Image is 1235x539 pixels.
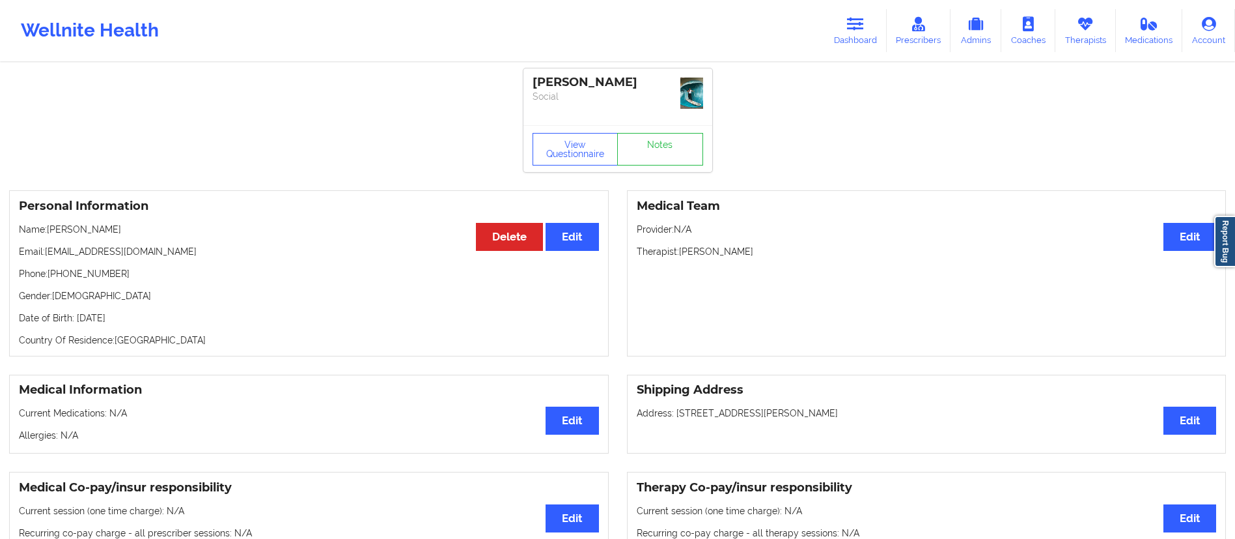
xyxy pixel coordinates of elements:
[19,199,599,214] h3: Personal Information
[546,407,598,435] button: Edit
[533,75,703,90] div: [PERSON_NAME]
[546,504,598,532] button: Edit
[951,9,1001,52] a: Admins
[1163,223,1216,251] button: Edit
[19,334,599,347] p: Country Of Residence: [GEOGRAPHIC_DATA]
[19,312,599,325] p: Date of Birth: [DATE]
[533,133,618,166] button: View Questionnaire
[19,289,599,302] p: Gender: [DEMOGRAPHIC_DATA]
[533,90,703,103] p: Social
[19,267,599,280] p: Phone: [PHONE_NUMBER]
[546,223,598,251] button: Edit
[19,480,599,495] h3: Medical Co-pay/insur responsibility
[1163,407,1216,435] button: Edit
[1163,504,1216,532] button: Edit
[887,9,951,52] a: Prescribers
[1116,9,1183,52] a: Medications
[1001,9,1055,52] a: Coaches
[680,78,703,109] img: 7c435a2a-0ec4-4867-a564-177b1279802f_13ee90dc-d9fe-48b6-826a-f878966a914dPhotoEditor_20190820_010...
[476,223,543,251] button: Delete
[1214,216,1235,267] a: Report Bug
[19,429,599,442] p: Allergies: N/A
[19,504,599,517] p: Current session (one time charge): N/A
[637,504,1217,517] p: Current session (one time charge): N/A
[19,407,599,420] p: Current Medications: N/A
[637,480,1217,495] h3: Therapy Co-pay/insur responsibility
[617,133,703,166] a: Notes
[19,223,599,236] p: Name: [PERSON_NAME]
[637,199,1217,214] h3: Medical Team
[19,245,599,258] p: Email: [EMAIL_ADDRESS][DOMAIN_NAME]
[1182,9,1235,52] a: Account
[637,245,1217,258] p: Therapist: [PERSON_NAME]
[637,223,1217,236] p: Provider: N/A
[824,9,887,52] a: Dashboard
[19,383,599,398] h3: Medical Information
[637,407,1217,420] p: Address: [STREET_ADDRESS][PERSON_NAME]
[1055,9,1116,52] a: Therapists
[637,383,1217,398] h3: Shipping Address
